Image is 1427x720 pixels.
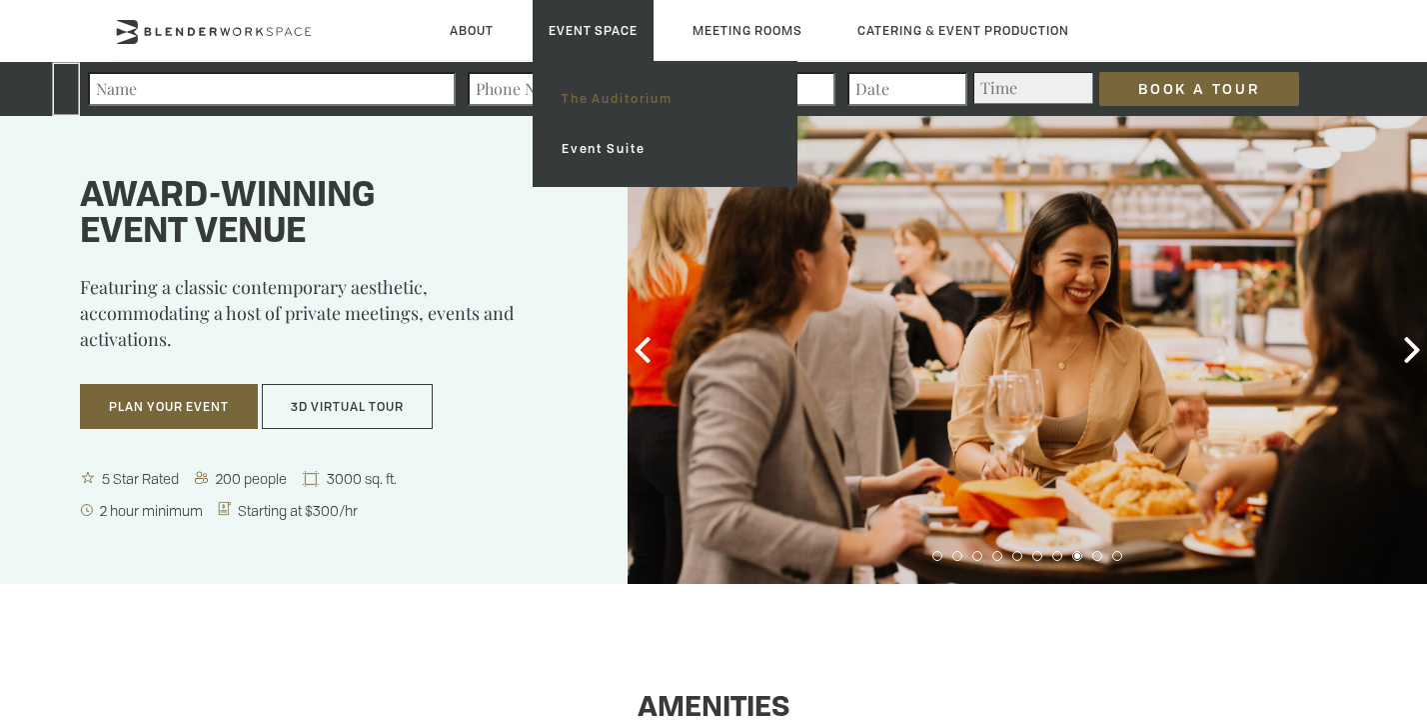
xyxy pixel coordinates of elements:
[1099,72,1299,106] input: Book a Tour
[847,72,967,106] input: Date
[323,469,403,488] span: 3000 sq. ft.
[234,501,364,520] span: Starting at $300/hr
[80,274,578,366] p: Featuring a classic contemporary aesthetic, accommodating a host of private meetings, events and ...
[98,469,185,488] span: 5 Star Rated
[468,72,835,106] input: Phone Number
[80,384,258,430] button: Plan Your Event
[546,74,784,124] a: The Auditorium
[96,501,209,520] span: 2 hour minimum
[546,124,784,174] a: Event Suite
[88,72,456,106] input: Name
[80,179,578,251] h1: Award-winning event venue
[212,469,293,488] span: 200 people
[262,384,433,430] button: 3D Virtual Tour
